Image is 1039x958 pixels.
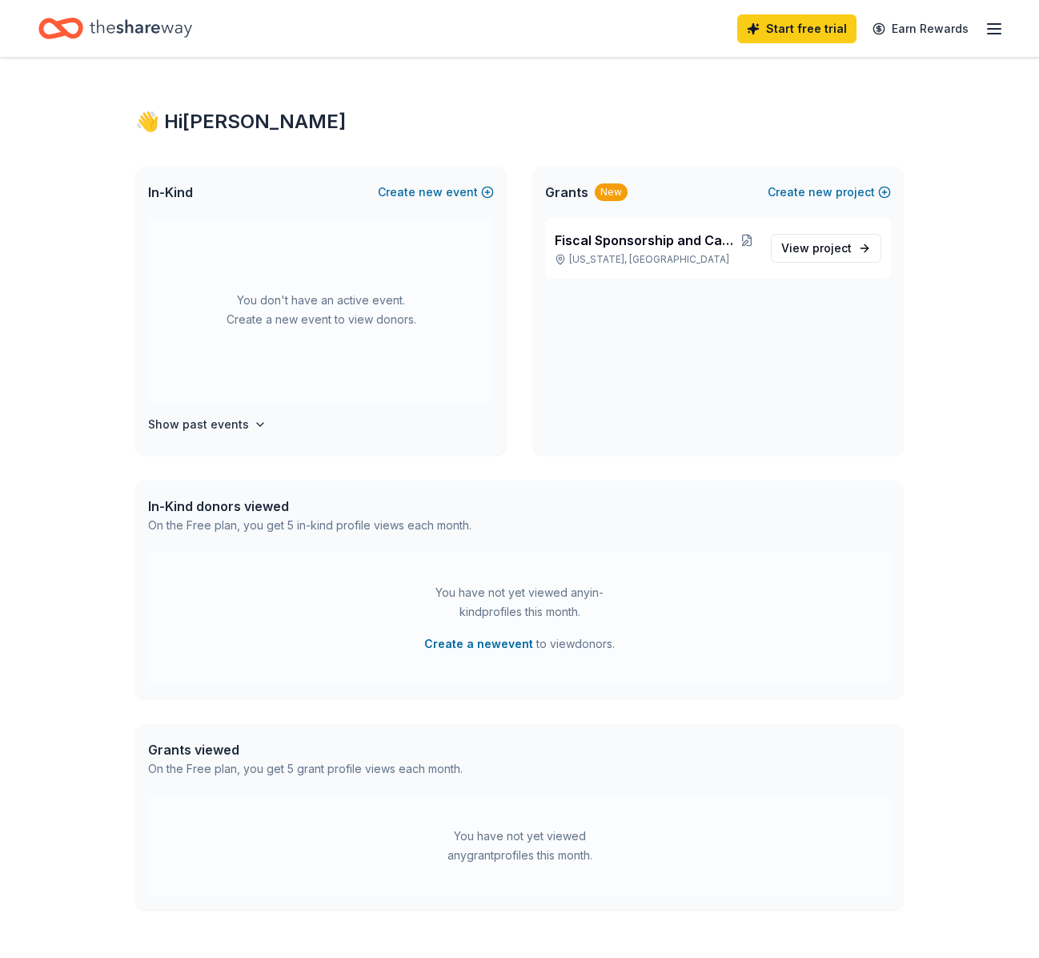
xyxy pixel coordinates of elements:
[148,740,463,759] div: Grants viewed
[419,583,620,622] div: You have not yet viewed any in-kind profiles this month.
[771,234,881,263] a: View project
[419,827,620,865] div: You have not yet viewed any grant profiles this month.
[863,14,978,43] a: Earn Rewards
[424,634,533,654] button: Create a newevent
[135,109,904,135] div: 👋 Hi [PERSON_NAME]
[781,239,852,258] span: View
[148,759,463,779] div: On the Free plan, you get 5 grant profile views each month.
[595,183,628,201] div: New
[378,183,494,202] button: Createnewevent
[148,218,494,402] div: You don't have an active event. Create a new event to view donors.
[555,253,758,266] p: [US_STATE], [GEOGRAPHIC_DATA]
[808,183,832,202] span: new
[148,183,193,202] span: In-Kind
[148,415,267,434] button: Show past events
[419,183,443,202] span: new
[768,183,891,202] button: Createnewproject
[555,231,736,250] span: Fiscal Sponsorship and Capacity Building
[545,183,588,202] span: Grants
[424,634,615,654] span: to view donors .
[812,241,852,255] span: project
[148,516,471,535] div: On the Free plan, you get 5 in-kind profile views each month.
[148,497,471,516] div: In-Kind donors viewed
[148,415,249,434] h4: Show past events
[38,10,192,47] a: Home
[737,14,856,43] a: Start free trial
